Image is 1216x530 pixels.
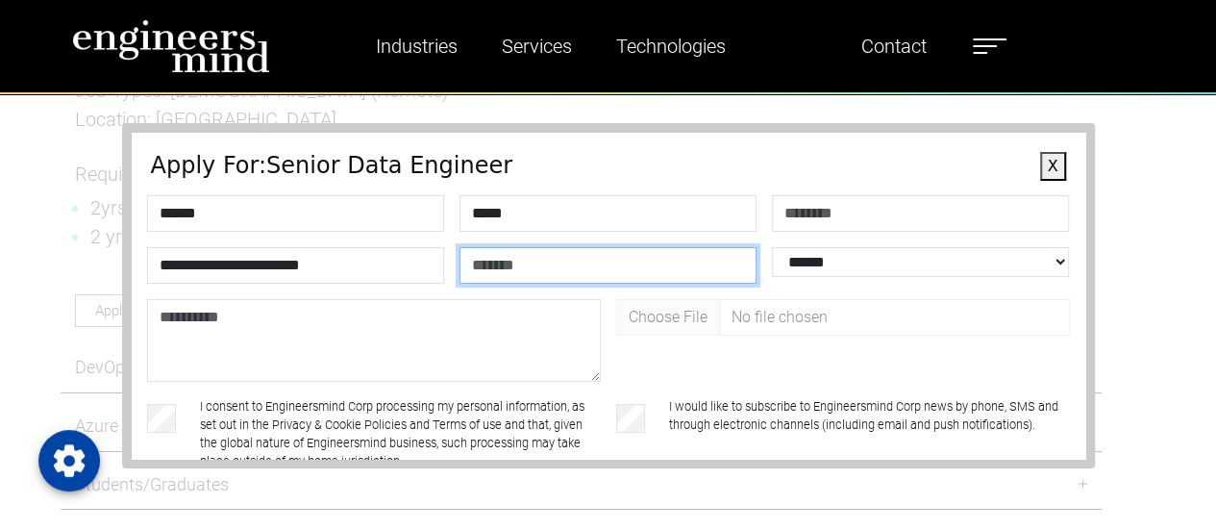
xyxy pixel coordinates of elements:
[494,24,580,68] a: Services
[151,152,1066,180] h4: Apply For: Senior Data Engineer
[200,397,601,471] label: I consent to Engineersmind Corp processing my personal information, as set out in the Privacy & C...
[854,24,934,68] a: Contact
[72,19,270,73] img: logo
[368,24,465,68] a: Industries
[1040,152,1066,181] button: X
[608,24,733,68] a: Technologies
[669,397,1070,471] label: I would like to subscribe to Engineersmind Corp news by phone, SMS and through electronic channel...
